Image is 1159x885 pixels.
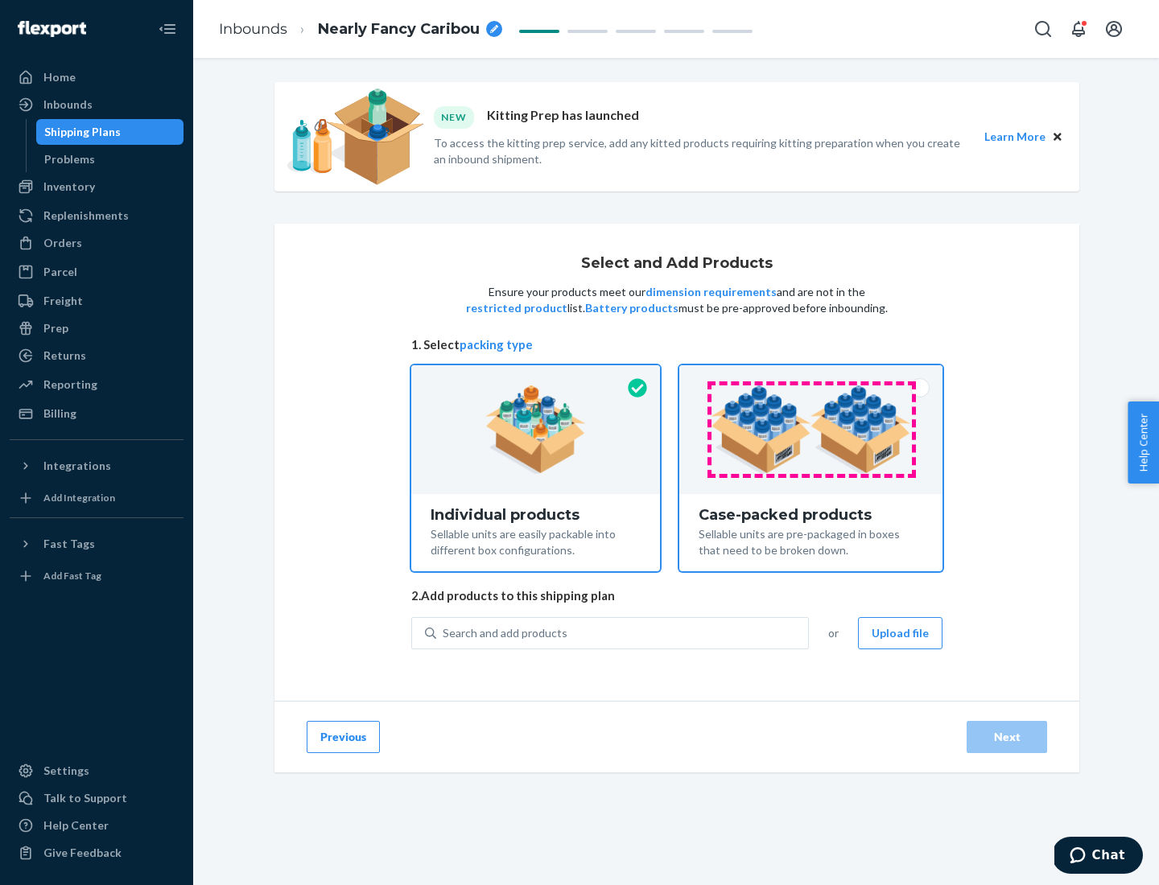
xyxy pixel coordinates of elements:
[645,284,777,300] button: dimension requirements
[10,453,184,479] button: Integrations
[43,97,93,113] div: Inbounds
[10,485,184,511] a: Add Integration
[43,293,83,309] div: Freight
[1049,128,1066,146] button: Close
[10,343,184,368] a: Returns
[43,491,115,504] div: Add Integration
[711,385,911,474] img: case-pack.59cecea509d18c883b923b81aeac6d0b.png
[10,372,184,397] a: Reporting
[43,569,101,582] div: Add Fast Tag
[43,320,68,336] div: Prep
[984,128,1046,146] button: Learn More
[44,151,95,167] div: Problems
[967,721,1047,753] button: Next
[1062,13,1095,45] button: Open notifications
[36,119,184,145] a: Shipping Plans
[10,758,184,784] a: Settings
[699,523,923,558] div: Sellable units are pre-packaged in boxes that need to be broken down.
[434,135,970,167] p: To access the kitting prep service, add any kitted products requiring kitting preparation when yo...
[1128,401,1159,484] button: Help Center
[980,729,1033,745] div: Next
[43,179,95,195] div: Inventory
[10,563,184,589] a: Add Fast Tag
[460,336,533,353] button: packing type
[10,92,184,117] a: Inbounds
[858,617,942,649] button: Upload file
[10,230,184,256] a: Orders
[43,235,82,251] div: Orders
[443,625,567,641] div: Search and add products
[36,146,184,172] a: Problems
[43,208,129,224] div: Replenishments
[431,523,641,558] div: Sellable units are easily packable into different box configurations.
[585,300,678,316] button: Battery products
[466,300,567,316] button: restricted product
[10,401,184,426] a: Billing
[10,315,184,341] a: Prep
[464,284,889,316] p: Ensure your products meet our and are not in the list. must be pre-approved before inbounding.
[43,817,109,834] div: Help Center
[206,6,515,53] ol: breadcrumbs
[43,536,95,552] div: Fast Tags
[411,336,942,353] span: 1. Select
[44,124,121,140] div: Shipping Plans
[10,531,184,557] button: Fast Tags
[43,790,127,806] div: Talk to Support
[485,385,586,474] img: individual-pack.facf35554cb0f1810c75b2bd6df2d64e.png
[318,19,480,40] span: Nearly Fancy Caribou
[43,264,77,280] div: Parcel
[411,587,942,604] span: 2. Add products to this shipping plan
[1054,837,1143,877] iframe: Opens a widget where you can chat to one of our agents
[43,405,76,422] div: Billing
[10,813,184,838] a: Help Center
[10,259,184,285] a: Parcel
[18,21,86,37] img: Flexport logo
[10,785,184,811] button: Talk to Support
[43,458,111,474] div: Integrations
[10,174,184,200] a: Inventory
[581,256,773,272] h1: Select and Add Products
[1098,13,1130,45] button: Open account menu
[151,13,184,45] button: Close Navigation
[431,507,641,523] div: Individual products
[10,840,184,866] button: Give Feedback
[699,507,923,523] div: Case-packed products
[1027,13,1059,45] button: Open Search Box
[828,625,839,641] span: or
[307,721,380,753] button: Previous
[434,106,474,128] div: NEW
[10,288,184,314] a: Freight
[10,203,184,228] a: Replenishments
[43,845,122,861] div: Give Feedback
[219,20,287,38] a: Inbounds
[43,763,89,779] div: Settings
[487,106,639,128] p: Kitting Prep has launched
[43,348,86,364] div: Returns
[10,64,184,90] a: Home
[43,69,76,85] div: Home
[43,377,97,393] div: Reporting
